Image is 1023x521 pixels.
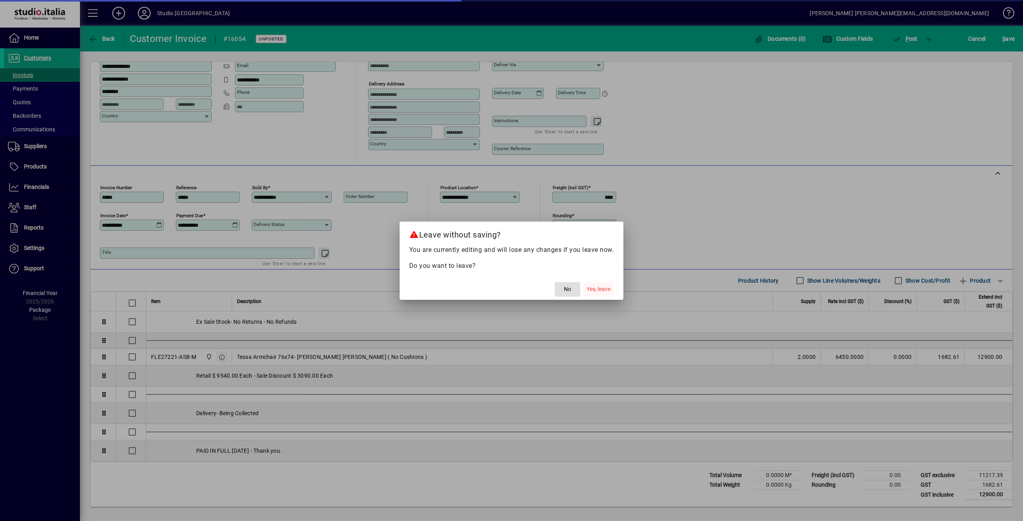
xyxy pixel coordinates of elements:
[587,285,611,293] span: Yes, leave
[583,282,614,297] button: Yes, leave
[409,245,614,255] p: You are currently editing and will lose any changes if you leave now.
[400,222,624,245] h2: Leave without saving?
[555,282,580,297] button: No
[409,261,614,271] p: Do you want to leave?
[564,285,571,293] span: No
